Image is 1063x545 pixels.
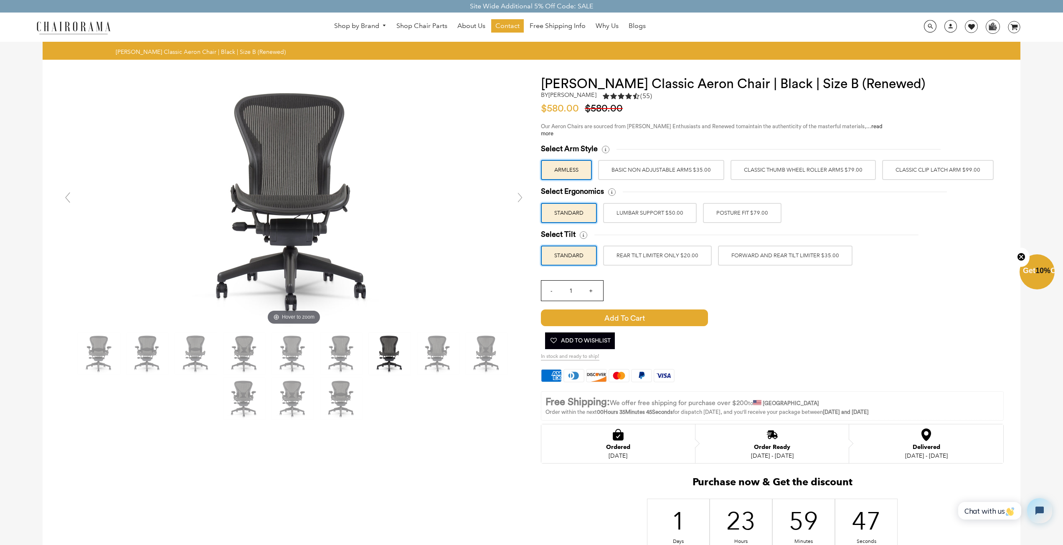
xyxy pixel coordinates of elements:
div: 1 [672,504,685,537]
h1: [PERSON_NAME] Classic Aeron Chair | Black | Size B (Renewed) [541,76,1004,91]
div: [DATE] - [DATE] [905,452,948,459]
img: Herman Miller Classic Aeron Chair | Black | Size B (Renewed) - chairorama [272,333,314,375]
img: Herman Miller Classic Aeron Chair | Black | Size B (Renewed) - chairorama [175,333,217,375]
div: Minutes [797,538,811,545]
span: Shop Chair Parts [396,22,447,30]
label: STANDARD [541,203,597,223]
span: In stock and ready to ship! [541,353,599,360]
span: [PERSON_NAME] Classic Aeron Chair | Black | Size B (Renewed) [116,48,286,56]
span: Free Shipping Info [530,22,586,30]
a: Free Shipping Info [525,19,590,33]
span: 10% [1035,266,1050,275]
nav: DesktopNavigation [151,19,829,35]
div: [DATE] [606,452,630,459]
button: Add To Wishlist [545,332,615,349]
img: Herman Miller Classic Aeron Chair | Black | Size B (Renewed) - chairorama [168,76,419,327]
img: Herman Miller Classic Aeron Chair | Black | Size B (Renewed) - chairorama [223,333,265,375]
span: Select Tilt [541,230,576,239]
div: Hours [734,538,748,545]
span: Add to Cart [541,309,708,326]
img: WhatsApp_Image_2024-07-12_at_16.23.01.webp [986,20,999,33]
iframe: Tidio Chat [949,491,1059,530]
a: [PERSON_NAME] [548,91,596,99]
div: 59 [797,504,811,537]
span: Select Arm Style [541,144,598,154]
button: Close teaser [1013,248,1030,267]
img: Herman Miller Classic Aeron Chair | Black | Size B (Renewed) - chairorama [466,333,507,375]
span: Select Ergonomics [541,187,604,196]
div: 47 [860,504,873,537]
h2: Purchase now & Get the discount [541,476,1004,492]
img: Herman Miller Classic Aeron Chair | Black | Size B (Renewed) - chairorama [223,378,265,420]
div: Days [672,538,685,545]
label: LUMBAR SUPPORT $50.00 [603,203,697,223]
span: Our Aeron Chairs are sourced from [PERSON_NAME] Enthusiasts and Renewed to [541,124,741,129]
img: chairorama [32,20,115,35]
a: About Us [453,19,490,33]
strong: Free Shipping: [545,397,610,407]
img: Herman Miller Classic Aeron Chair | Black | Size B (Renewed) - chairorama [320,333,362,375]
strong: [GEOGRAPHIC_DATA] [763,401,819,406]
label: STANDARD [541,246,597,266]
p: Order within the next for dispatch [DATE], and you'll receive your package between [545,409,999,416]
nav: breadcrumbs [116,48,289,56]
div: Ordered [606,444,630,451]
a: 4.5 rating (55 votes) [603,91,652,103]
button: Add to Cart [541,309,865,326]
div: 4.5 rating (55 votes) [603,91,652,101]
img: Herman Miller Classic Aeron Chair | Black | Size B (Renewed) - chairorama [272,378,314,420]
label: POSTURE FIT $79.00 [703,203,781,223]
span: 00Hours 35Minutes 45Seconds [597,409,673,415]
h2: by [541,91,596,99]
div: Order Ready [751,444,794,451]
span: Contact [495,22,520,30]
a: Hover to zoomHerman Miller Classic Aeron Chair | Black | Size B (Renewed) - chairorama [168,197,419,205]
img: Herman Miller Classic Aeron Chair [320,378,362,420]
span: (55) [640,92,652,101]
div: 23 [734,504,748,537]
a: Contact [491,19,524,33]
a: Blogs [624,19,650,33]
img: Herman Miller Classic Aeron Chair | Black | Size B (Renewed) - chairorama [417,333,459,375]
span: Add To Wishlist [549,332,611,349]
div: Delivered [905,444,948,451]
span: Why Us [596,22,619,30]
input: - [541,281,561,301]
span: About Us [457,22,485,30]
div: Get10%OffClose teaser [1020,255,1055,290]
span: $580.00 [585,104,627,114]
img: Herman Miller Classic Aeron Chair | Black | Size B (Renewed) - chairorama [127,333,168,375]
label: FORWARD AND REAR TILT LIMITER $35.00 [718,246,852,266]
label: ARMLESS [541,160,592,180]
span: Blogs [629,22,646,30]
label: Classic Clip Latch Arm $99.00 [882,160,994,180]
label: Classic Thumb Wheel Roller Arms $79.00 [731,160,876,180]
a: Why Us [591,19,623,33]
input: + [581,281,601,301]
div: Seconds [860,538,873,545]
span: $580.00 [541,104,583,114]
strong: [DATE] and [DATE] [823,409,869,415]
span: Get Off [1023,266,1061,275]
a: Shop by Brand [330,20,391,33]
label: BASIC NON ADJUSTABLE ARMS $35.00 [598,160,724,180]
img: Herman Miller Classic Aeron Chair | Black | Size B (Renewed) - chairorama [369,333,411,375]
div: [DATE] - [DATE] [751,452,794,459]
a: Shop Chair Parts [392,19,452,33]
img: Herman Miller Classic Aeron Chair | Black | Size B (Renewed) - chairorama [78,333,120,375]
span: We offer free shipping for purchase over $200 [610,400,748,406]
label: REAR TILT LIMITER ONLY $20.00 [603,246,712,266]
p: to [545,396,999,409]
